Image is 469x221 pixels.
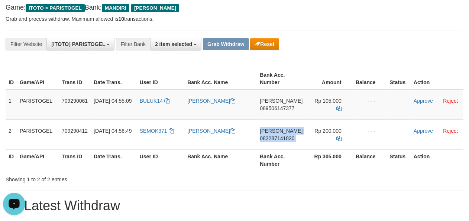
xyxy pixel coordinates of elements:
div: Filter Website [6,38,46,50]
span: ITOTO > PARISTOGEL [26,4,85,12]
h4: Game: Bank: [6,4,463,11]
th: Bank Acc. Name [184,149,257,171]
span: 709290412 [62,128,88,134]
a: SEMOK371 [140,128,174,134]
button: Open LiveChat chat widget [3,3,25,25]
a: [PERSON_NAME] [187,128,235,134]
span: BULUK14 [140,98,163,104]
button: [ITOTO] PARISTOGEL [46,38,114,50]
a: [PERSON_NAME] [187,98,235,104]
th: Date Trans. [91,149,137,171]
span: Copy 082287141820 to clipboard [260,135,294,141]
span: [ITOTO] PARISTOGEL [51,41,105,47]
span: [PERSON_NAME] [131,4,179,12]
td: PARISTOGEL [17,89,59,120]
span: 2 item selected [155,41,192,47]
a: Copy 200000 to clipboard [336,135,342,141]
h1: 15 Latest Withdraw [6,198,463,213]
span: [DATE] 04:55:09 [94,98,132,104]
span: Copy 089506147377 to clipboard [260,105,294,111]
div: Filter Bank [116,38,150,50]
button: 2 item selected [150,38,201,50]
button: Reset [250,38,279,50]
th: Game/API [17,149,59,171]
th: Bank Acc. Number [257,149,305,171]
th: Bank Acc. Name [184,68,257,89]
span: 709290061 [62,98,88,104]
td: - - - [353,89,387,120]
td: PARISTOGEL [17,119,59,149]
strong: 10 [118,16,124,22]
th: Status [387,68,411,89]
th: Balance [353,149,387,171]
th: Status [387,149,411,171]
a: Approve [414,128,433,134]
th: Rp 305.000 [305,149,352,171]
span: MANDIRI [102,4,129,12]
th: User ID [137,68,184,89]
span: Rp 105.000 [314,98,341,104]
td: - - - [353,119,387,149]
th: Bank Acc. Number [257,68,305,89]
span: [PERSON_NAME] [260,128,303,134]
a: Reject [443,98,458,104]
th: Amount [305,68,352,89]
td: 1 [6,89,17,120]
th: User ID [137,149,184,171]
a: Copy 105000 to clipboard [336,105,342,111]
span: [PERSON_NAME] [260,98,303,104]
th: Action [411,68,463,89]
th: Game/API [17,68,59,89]
span: SEMOK371 [140,128,167,134]
a: Approve [414,98,433,104]
span: [DATE] 04:56:49 [94,128,132,134]
th: Date Trans. [91,68,137,89]
td: 2 [6,119,17,149]
th: Balance [353,68,387,89]
th: ID [6,68,17,89]
th: Trans ID [59,68,91,89]
a: BULUK14 [140,98,169,104]
th: ID [6,149,17,171]
span: Rp 200.000 [314,128,341,134]
div: Showing 1 to 2 of 2 entries [6,173,190,183]
p: Grab and process withdraw. Maximum allowed is transactions. [6,15,463,23]
th: Trans ID [59,149,91,171]
th: Action [411,149,463,171]
button: Grab Withdraw [203,38,249,50]
a: Reject [443,128,458,134]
